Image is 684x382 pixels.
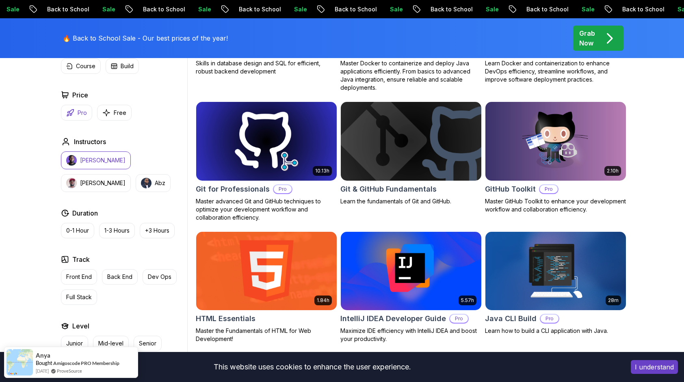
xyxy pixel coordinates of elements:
img: GitHub Toolkit card [485,102,626,181]
p: Master the Fundamentals of HTML for Web Development! [196,327,337,343]
button: Accept cookies [631,360,678,374]
img: Java CLI Build card [485,232,626,311]
img: instructor img [66,155,77,166]
img: IntelliJ IDEA Developer Guide card [341,232,481,311]
div: This website uses cookies to enhance the user experience. [6,358,619,376]
button: Course [61,58,101,74]
p: Mid-level [98,339,123,347]
p: Back to School [299,5,354,13]
a: Java CLI Build card28mJava CLI BuildProLearn how to build a CLI application with Java. [485,231,626,335]
p: +3 Hours [145,227,169,235]
h2: HTML Essentials [196,313,255,324]
button: Pro [61,105,92,121]
p: Pro [541,315,558,323]
p: [PERSON_NAME] [80,179,126,187]
button: Junior [61,336,88,351]
a: Amigoscode PRO Membership [53,360,119,366]
button: instructor imgAbz [136,174,171,192]
p: Learn how to build a CLI application with Java. [485,327,626,335]
p: 5.57h [461,297,474,304]
h2: Git for Professionals [196,183,270,195]
a: GitHub Toolkit card2.10hGitHub ToolkitProMaster GitHub Toolkit to enhance your development workfl... [485,101,626,214]
p: 1.84h [317,297,329,304]
p: 🔥 Back to School Sale - Our best prices of the year! [63,33,228,43]
p: Back to School [394,5,450,13]
img: instructor img [141,178,152,188]
p: Full Stack [66,293,92,301]
p: Master Docker to containerize and deploy Java applications efficiently. From basics to advanced J... [340,59,482,92]
p: Dev Ops [148,273,171,281]
h2: Instructors [74,137,106,147]
p: Back to School [203,5,258,13]
p: Junior [66,339,83,347]
h2: IntelliJ IDEA Developer Guide [340,313,446,324]
h2: Level [72,321,89,331]
h2: Java CLI Build [485,313,537,324]
p: Back End [107,273,132,281]
p: 1-3 Hours [104,227,130,235]
p: Learn Docker and containerization to enhance DevOps efficiency, streamline workflows, and improve... [485,59,626,84]
p: Sale [258,5,284,13]
p: Sale [66,5,92,13]
img: Git & GitHub Fundamentals card [341,102,481,181]
button: Build [106,58,139,74]
p: Sale [162,5,188,13]
a: Git for Professionals card10.13hGit for ProfessionalsProMaster advanced Git and GitHub techniques... [196,101,337,222]
p: Sale [450,5,476,13]
p: Front End [66,273,92,281]
span: Bought [36,360,52,366]
button: Mid-level [93,336,129,351]
p: Back to School [107,5,162,13]
p: Pro [78,109,87,117]
p: Master GitHub Toolkit to enhance your development workflow and collaboration efficiency. [485,197,626,214]
button: Senior [134,336,162,351]
p: Back to School [586,5,641,13]
p: Maximize IDE efficiency with IntelliJ IDEA and boost your productivity. [340,327,482,343]
button: instructor img[PERSON_NAME] [61,174,131,192]
button: Full Stack [61,289,97,305]
p: Skills in database design and SQL for efficient, robust backend development [196,59,337,76]
p: Back to School [11,5,66,13]
p: Build [121,62,134,70]
p: Pro [540,185,558,193]
p: 0-1 Hour [66,227,89,235]
h2: Duration [72,208,98,218]
p: Pro [274,185,292,193]
button: 1-3 Hours [99,223,135,238]
button: Free [97,105,132,121]
a: Git & GitHub Fundamentals cardGit & GitHub FundamentalsLearn the fundamentals of Git and GitHub. [340,101,482,205]
img: Git for Professionals card [196,102,337,181]
h2: Price [72,90,88,100]
p: 2.10h [607,168,619,174]
p: Abz [155,179,165,187]
a: ProveSource [57,367,82,374]
button: +3 Hours [140,223,175,238]
img: HTML Essentials card [196,232,337,311]
p: Learn the fundamentals of Git and GitHub. [340,197,482,205]
button: 0-1 Hour [61,223,94,238]
p: Grab Now [579,28,595,48]
p: 10.13h [315,168,329,174]
button: Front End [61,269,97,285]
img: instructor img [66,178,77,188]
a: IntelliJ IDEA Developer Guide card5.57hIntelliJ IDEA Developer GuideProMaximize IDE efficiency wi... [340,231,482,343]
p: Back to School [490,5,545,13]
p: Sale [641,5,667,13]
button: Back End [102,269,138,285]
p: Course [76,62,95,70]
p: 28m [608,297,619,304]
p: Pro [450,315,468,323]
p: Sale [545,5,571,13]
p: Sale [354,5,380,13]
p: Free [114,109,126,117]
button: instructor img[PERSON_NAME] [61,151,131,169]
a: HTML Essentials card1.84hHTML EssentialsMaster the Fundamentals of HTML for Web Development! [196,231,337,343]
h2: Track [72,255,90,264]
h2: GitHub Toolkit [485,183,536,195]
p: Senior [139,339,156,347]
h2: Git & GitHub Fundamentals [340,183,437,195]
p: Master advanced Git and GitHub techniques to optimize your development workflow and collaboration... [196,197,337,222]
p: [PERSON_NAME] [80,156,126,164]
img: provesource social proof notification image [6,349,33,376]
button: Dev Ops [143,269,177,285]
